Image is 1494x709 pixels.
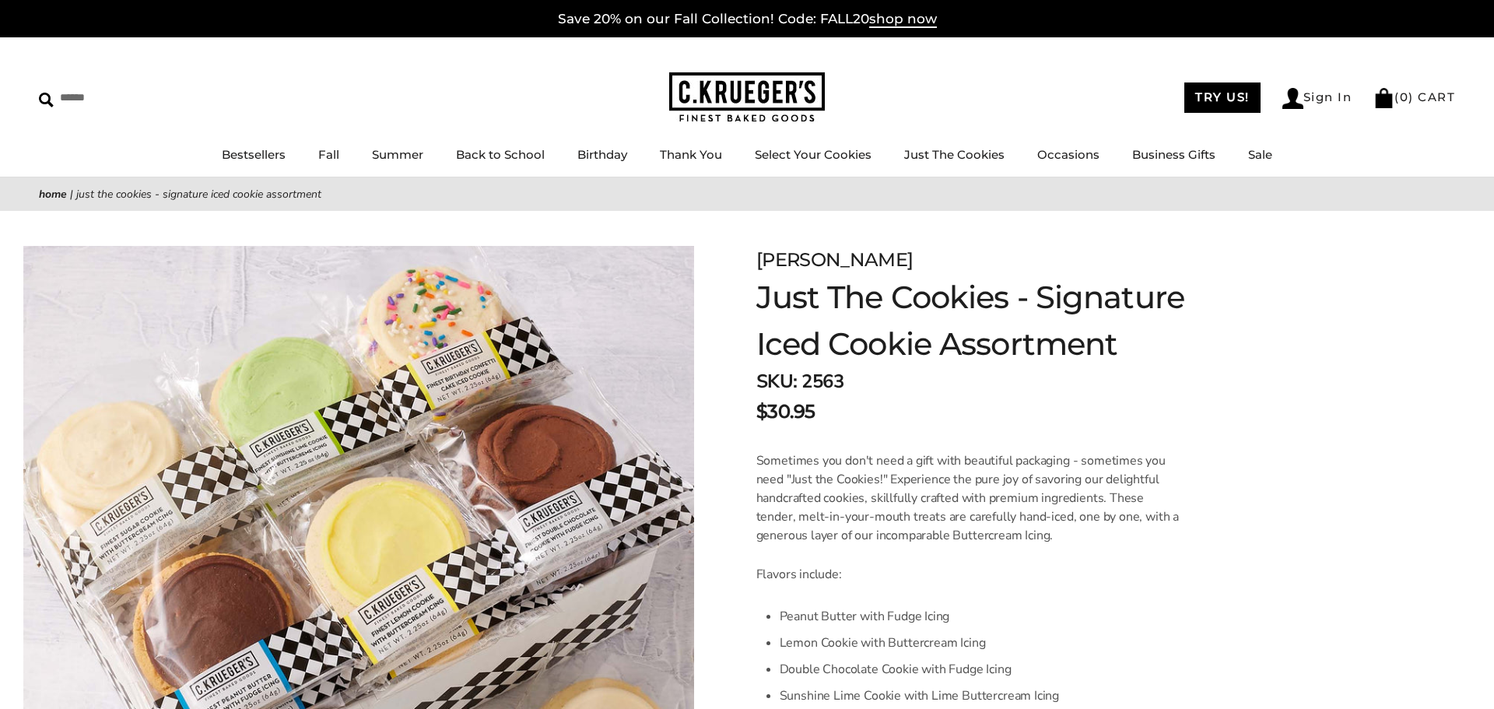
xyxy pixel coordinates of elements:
a: Occasions [1037,147,1099,162]
input: Search [39,86,224,110]
h1: Just The Cookies - Signature Iced Cookie Assortment [756,274,1253,367]
a: Sale [1248,147,1272,162]
img: C.KRUEGER'S [669,72,825,123]
span: 2563 [801,369,843,394]
img: Search [39,93,54,107]
a: Just The Cookies [904,147,1005,162]
span: Just The Cookies - Signature Iced Cookie Assortment [76,187,321,202]
a: Select Your Cookies [755,147,871,162]
a: Bestsellers [222,147,286,162]
span: $30.95 [756,398,815,426]
li: Sunshine Lime Cookie with Lime Buttercream Icing [780,683,1182,709]
img: Bag [1373,88,1394,108]
a: (0) CART [1373,90,1455,104]
span: shop now [869,11,937,28]
a: Business Gifts [1132,147,1215,162]
p: Flavors include: [756,565,1182,584]
a: Home [39,187,67,202]
nav: breadcrumbs [39,185,1455,203]
a: Thank You [660,147,722,162]
a: Back to School [456,147,545,162]
li: Double Chocolate Cookie with Fudge Icing [780,656,1182,683]
a: Save 20% on our Fall Collection! Code: FALL20shop now [558,11,937,28]
div: [PERSON_NAME] [756,246,1253,274]
span: | [70,187,73,202]
a: Birthday [577,147,627,162]
a: Fall [318,147,339,162]
img: Account [1282,88,1303,109]
li: Peanut Butter with Fudge Icing [780,603,1182,630]
a: Summer [372,147,423,162]
p: Sometimes you don't need a gift with beautiful packaging - sometimes you need "Just the Cookies!"... [756,451,1182,545]
a: TRY US! [1184,82,1261,113]
a: Sign In [1282,88,1352,109]
strong: SKU: [756,369,798,394]
li: Lemon Cookie with Buttercream Icing [780,630,1182,656]
span: 0 [1400,90,1409,104]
